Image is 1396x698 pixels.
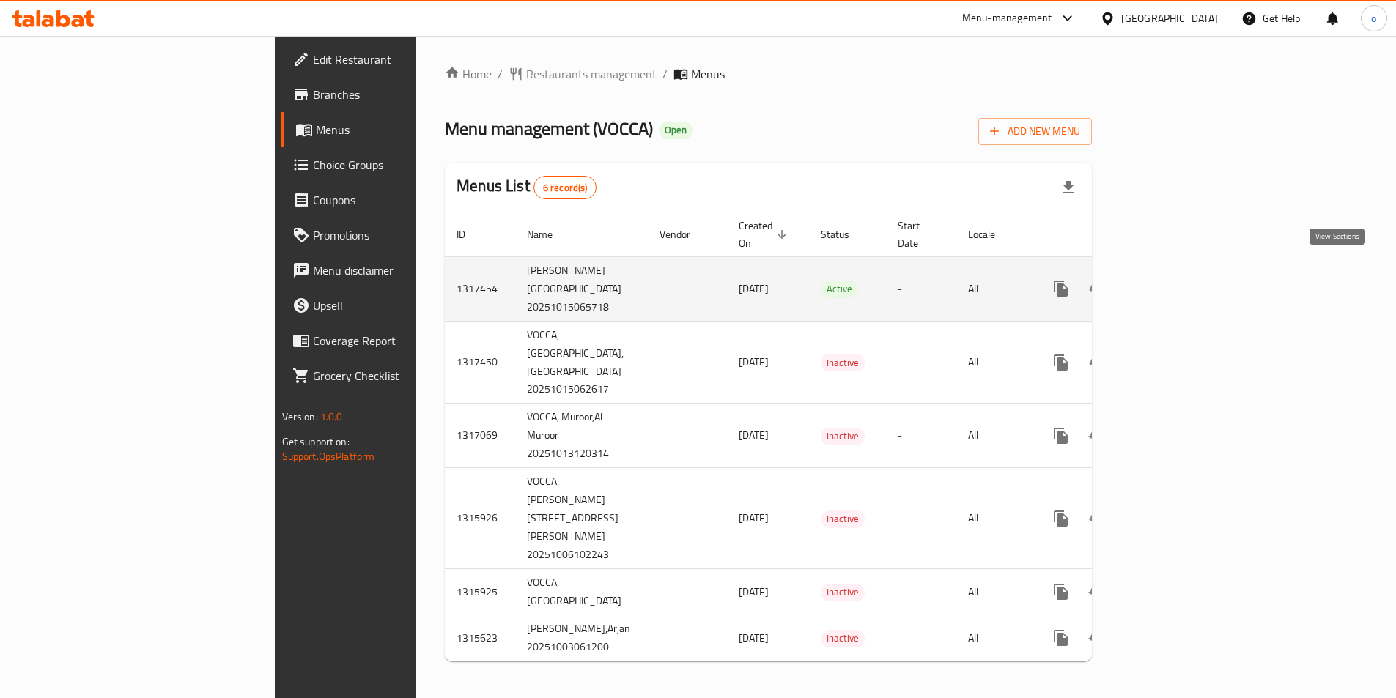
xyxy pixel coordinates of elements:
[1079,418,1114,453] button: Change Status
[313,367,496,385] span: Grocery Checklist
[313,297,496,314] span: Upsell
[515,404,648,468] td: VOCCA, Muroor,Al Muroor 20251013120314
[956,468,1032,569] td: All
[821,584,865,601] span: Inactive
[886,321,956,404] td: -
[659,122,693,139] div: Open
[515,468,648,569] td: VOCCA, [PERSON_NAME][STREET_ADDRESS][PERSON_NAME] 20251006102243
[821,281,858,297] span: Active
[886,468,956,569] td: -
[1044,271,1079,306] button: more
[821,354,865,371] div: Inactive
[313,156,496,174] span: Choice Groups
[281,147,508,182] a: Choice Groups
[515,321,648,404] td: VOCCA, [GEOGRAPHIC_DATA],[GEOGRAPHIC_DATA] 20251015062617
[1044,574,1079,609] button: more
[1079,620,1114,656] button: Change Status
[320,407,343,426] span: 1.0.0
[1044,418,1079,453] button: more
[457,226,484,243] span: ID
[281,253,508,288] a: Menu disclaimer
[281,77,508,112] a: Branches
[821,428,865,445] span: Inactive
[739,217,791,252] span: Created On
[313,226,496,244] span: Promotions
[968,226,1014,243] span: Locale
[281,42,508,77] a: Edit Restaurant
[281,323,508,358] a: Coverage Report
[534,181,597,195] span: 6 record(s)
[739,279,769,298] span: [DATE]
[886,256,956,321] td: -
[821,510,865,527] span: Inactive
[527,226,572,243] span: Name
[515,256,648,321] td: [PERSON_NAME][GEOGRAPHIC_DATA] 20251015065718
[313,86,496,103] span: Branches
[978,118,1092,145] button: Add New Menu
[886,569,956,615] td: -
[821,630,865,647] span: Inactive
[739,582,769,601] span: [DATE]
[1044,501,1079,536] button: more
[281,218,508,253] a: Promotions
[956,321,1032,404] td: All
[445,212,1196,662] table: enhanced table
[313,191,496,209] span: Coupons
[316,121,496,138] span: Menus
[821,630,865,647] div: Inactive
[282,432,350,451] span: Get support on:
[281,288,508,323] a: Upsell
[1079,345,1114,380] button: Change Status
[526,65,657,83] span: Restaurants management
[956,404,1032,468] td: All
[990,122,1080,141] span: Add New Menu
[739,352,769,371] span: [DATE]
[956,569,1032,615] td: All
[282,447,375,466] a: Support.OpsPlatform
[281,358,508,393] a: Grocery Checklist
[515,569,648,615] td: VOCCA, [GEOGRAPHIC_DATA]
[445,65,1092,83] nav: breadcrumb
[821,354,865,371] span: Inactive
[445,112,653,145] span: Menu management ( VOCCA )
[313,51,496,68] span: Edit Restaurant
[281,112,508,147] a: Menus
[515,615,648,661] td: [PERSON_NAME],Arjan 20251003061200
[313,332,496,349] span: Coverage Report
[1032,212,1196,257] th: Actions
[282,407,318,426] span: Version:
[1044,345,1079,380] button: more
[691,65,725,83] span: Menus
[1044,620,1079,656] button: more
[962,10,1052,27] div: Menu-management
[659,124,693,136] span: Open
[509,65,657,83] a: Restaurants management
[313,261,496,279] span: Menu disclaimer
[821,281,858,298] div: Active
[660,226,709,243] span: Vendor
[739,628,769,647] span: [DATE]
[1051,170,1086,205] div: Export file
[1121,10,1218,26] div: [GEOGRAPHIC_DATA]
[281,182,508,218] a: Coupons
[662,65,668,83] li: /
[457,175,597,199] h2: Menus List
[739,508,769,527] span: [DATE]
[898,217,939,252] span: Start Date
[821,226,868,243] span: Status
[1079,501,1114,536] button: Change Status
[739,426,769,445] span: [DATE]
[956,615,1032,661] td: All
[886,615,956,661] td: -
[533,176,597,199] div: Total records count
[1371,10,1376,26] span: o
[886,404,956,468] td: -
[821,510,865,528] div: Inactive
[1079,574,1114,609] button: Change Status
[956,256,1032,321] td: All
